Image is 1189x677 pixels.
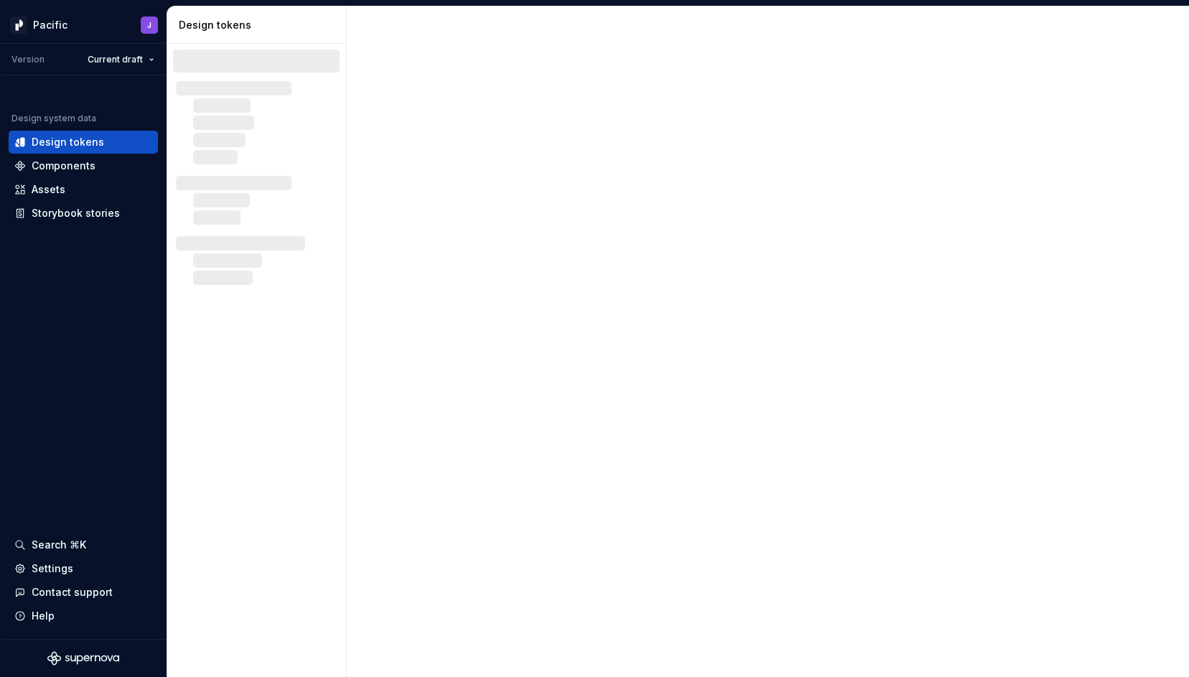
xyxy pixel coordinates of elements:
button: Help [9,604,158,627]
div: Pacific [33,18,67,32]
div: Design tokens [32,135,104,149]
a: Settings [9,557,158,580]
div: Assets [32,182,65,197]
svg: Supernova Logo [47,651,119,666]
span: Current draft [88,54,143,65]
button: PacificJ [3,9,164,40]
div: Help [32,609,55,623]
div: Version [11,54,45,65]
img: 8d0dbd7b-a897-4c39-8ca0-62fbda938e11.png [10,17,27,34]
div: Contact support [32,585,113,599]
div: Components [32,159,95,173]
div: Storybook stories [32,206,120,220]
button: Search ⌘K [9,533,158,556]
div: Design tokens [179,18,340,32]
a: Components [9,154,158,177]
div: Search ⌘K [32,538,86,552]
button: Contact support [9,581,158,604]
a: Assets [9,178,158,201]
button: Current draft [81,50,161,70]
a: Storybook stories [9,202,158,225]
div: Settings [32,561,73,576]
div: J [147,19,151,31]
div: Design system data [11,113,96,124]
a: Design tokens [9,131,158,154]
